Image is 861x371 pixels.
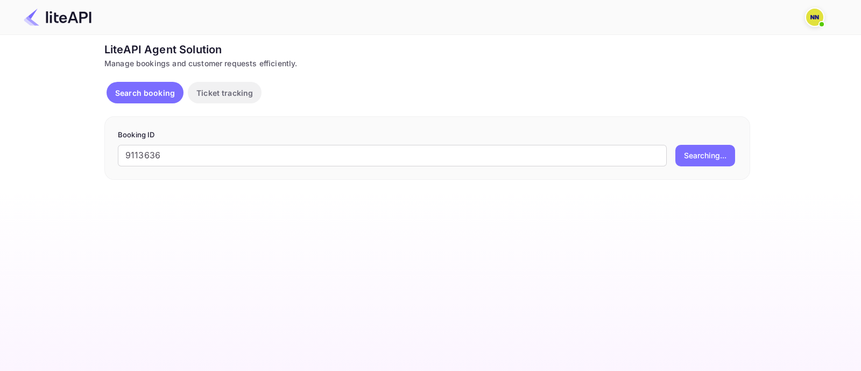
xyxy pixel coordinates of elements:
p: Ticket tracking [196,87,253,99]
button: Searching... [675,145,735,166]
img: N/A N/A [806,9,823,26]
p: Booking ID [118,130,737,141]
input: Enter Booking ID (e.g., 63782194) [118,145,667,166]
div: LiteAPI Agent Solution [104,41,750,58]
p: Search booking [115,87,175,99]
div: Manage bookings and customer requests efficiently. [104,58,750,69]
img: LiteAPI Logo [24,9,91,26]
